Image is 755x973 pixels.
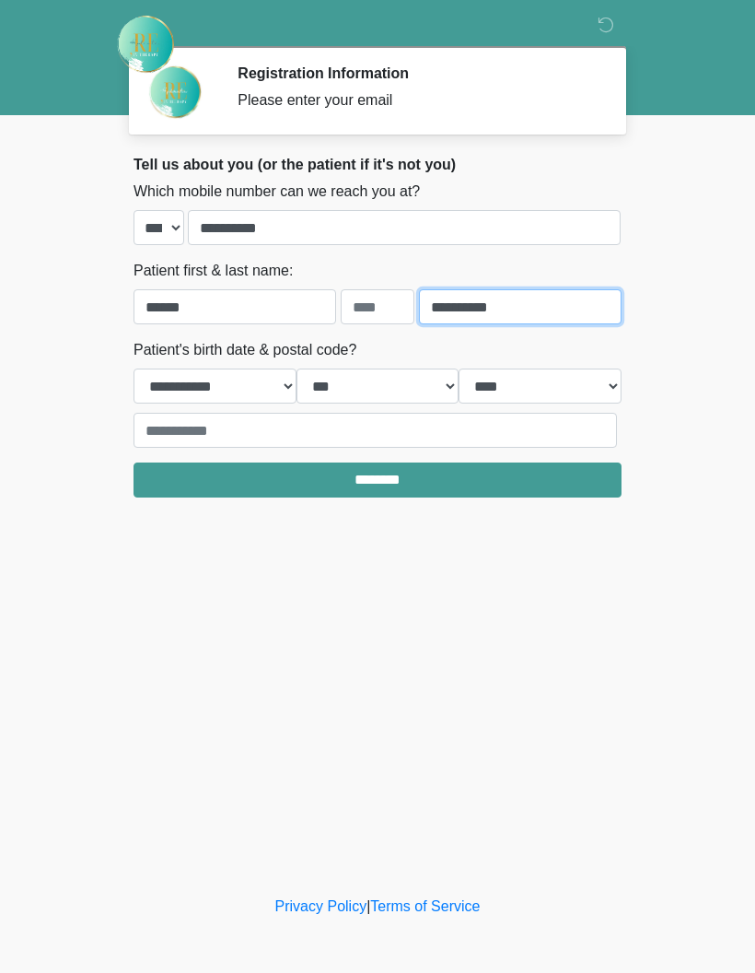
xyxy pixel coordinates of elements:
[134,181,420,203] label: Which mobile number can we reach you at?
[366,898,370,914] a: |
[275,898,367,914] a: Privacy Policy
[115,14,176,75] img: Rehydrate Aesthetics & Wellness Logo
[147,64,203,120] img: Agent Avatar
[238,89,594,111] div: Please enter your email
[134,156,621,173] h2: Tell us about you (or the patient if it's not you)
[370,898,480,914] a: Terms of Service
[134,339,356,361] label: Patient's birth date & postal code?
[134,260,293,282] label: Patient first & last name:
